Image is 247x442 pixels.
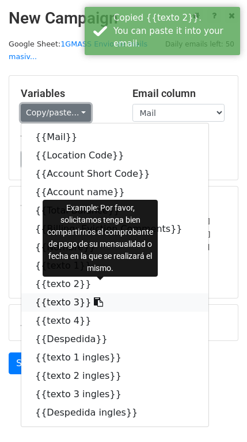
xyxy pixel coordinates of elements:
a: {{Despedida}} [21,330,208,348]
h5: Variables [21,87,115,100]
a: {{Mail}} [21,128,208,146]
h2: New Campaign [9,9,238,28]
a: {{texto 3 ingles}} [21,385,208,404]
a: {{Billing: Eviction Comments}} [21,220,208,238]
a: {{texto 1}} [21,257,208,275]
a: {{texto 4}} [21,312,208,330]
a: {{texto 3}} [21,293,208,312]
a: {{Account name}} [21,183,208,201]
a: {{Account Short Code}} [21,165,208,183]
div: Example: Por favor, solicitamos tenga bien compartirnos el comprobante de pago de su mensualidad ... [43,200,158,277]
a: Copy/paste... [21,104,91,122]
a: Send [9,352,47,374]
div: Widget de chat [189,387,247,442]
a: {{Location Code}} [21,146,208,165]
a: {{texto 2 ingles}} [21,367,208,385]
a: {{Total Balance}} [21,201,208,220]
iframe: Chat Widget [189,387,247,442]
a: {{Despedida ingles}} [21,404,208,422]
h5: Email column [132,87,227,100]
div: Copied {{texto 2}}. You can paste it into your email. [113,11,235,51]
small: [PERSON_NAME][EMAIL_ADDRESS][DOMAIN_NAME] [21,217,210,226]
small: Google Sheet: [9,40,147,61]
a: {{texto 2}} [21,275,208,293]
a: 1GMASS Envio de mails masiv... [9,40,147,61]
a: {{Nombre}} [21,238,208,257]
a: {{texto 1 ingles}} [21,348,208,367]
